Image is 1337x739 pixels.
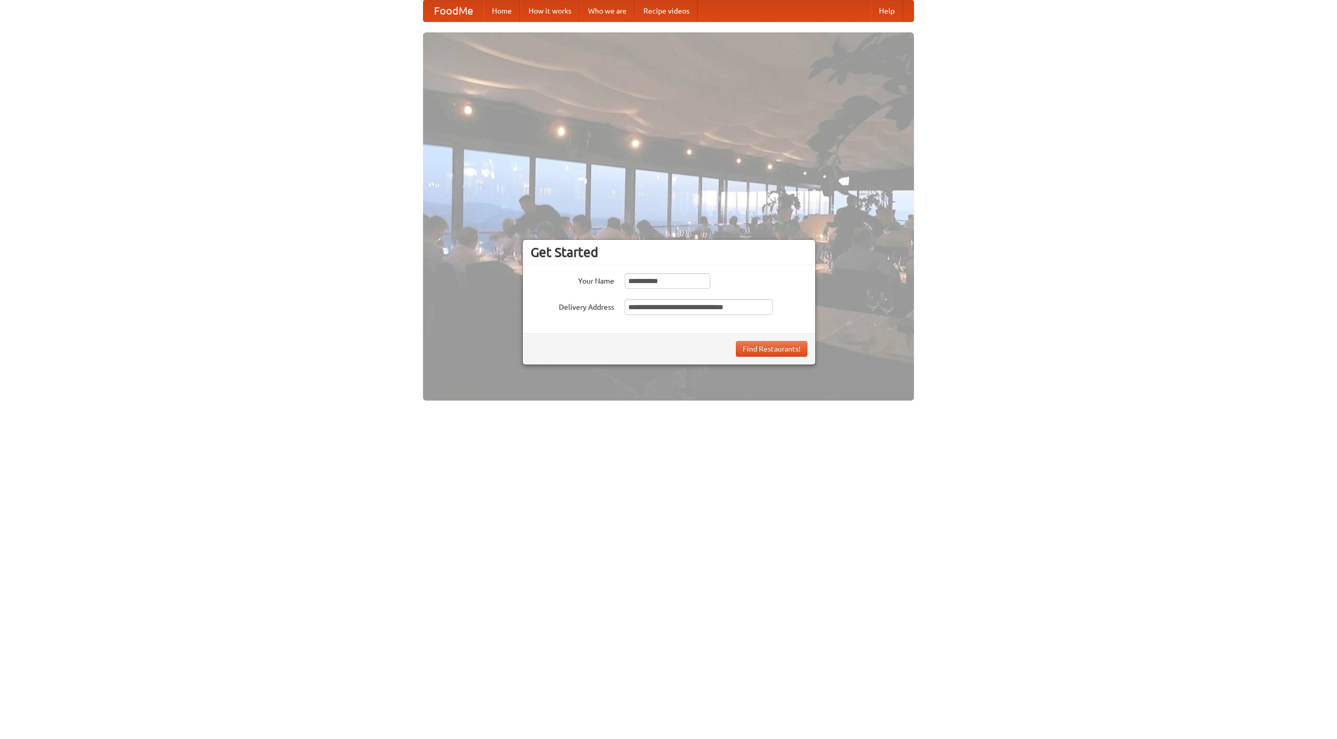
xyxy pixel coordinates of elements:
label: Your Name [531,273,614,286]
label: Delivery Address [531,299,614,312]
a: FoodMe [424,1,484,21]
a: Recipe videos [635,1,698,21]
a: Help [871,1,903,21]
a: How it works [520,1,580,21]
a: Who we are [580,1,635,21]
a: Home [484,1,520,21]
button: Find Restaurants! [736,341,807,357]
h3: Get Started [531,244,807,260]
